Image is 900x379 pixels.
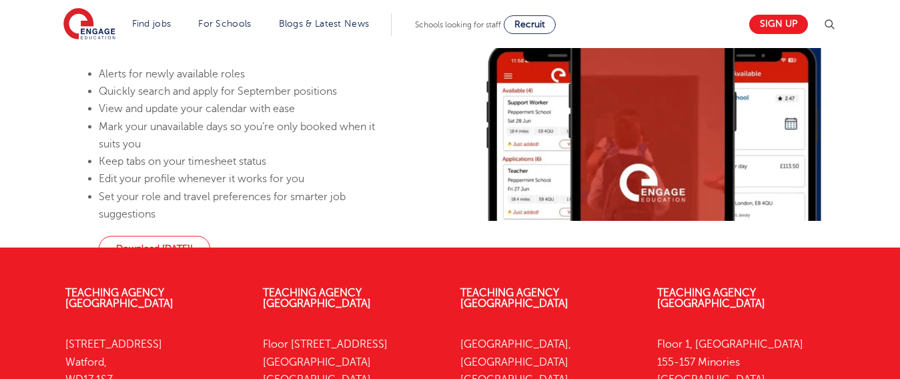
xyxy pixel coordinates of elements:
li: Edit your profile whenever it works for you [99,170,396,187]
li: Keep tabs on your timesheet status [99,153,396,170]
a: Blogs & Latest News [279,19,370,29]
li: Quickly search and apply for September positions [99,83,396,100]
a: Download [DATE]! [99,236,210,262]
a: Teaching Agency [GEOGRAPHIC_DATA] [263,287,371,310]
a: Find jobs [132,19,171,29]
li: Mark your unavailable days so you’re only booked when it suits you [99,117,396,153]
a: For Schools [198,19,251,29]
li: Set your role and travel preferences for smarter job suggestions [99,187,396,223]
li: Alerts for newly available roles [99,65,396,82]
a: Recruit [504,15,556,34]
li: View and update your calendar with ease [99,100,396,117]
span: Recruit [514,19,545,29]
span: Schools looking for staff [415,20,501,29]
a: Teaching Agency [GEOGRAPHIC_DATA] [65,287,173,310]
a: Sign up [749,15,808,34]
a: Teaching Agency [GEOGRAPHIC_DATA] [460,287,568,310]
img: Engage Education [63,8,115,41]
a: Teaching Agency [GEOGRAPHIC_DATA] [657,287,765,310]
